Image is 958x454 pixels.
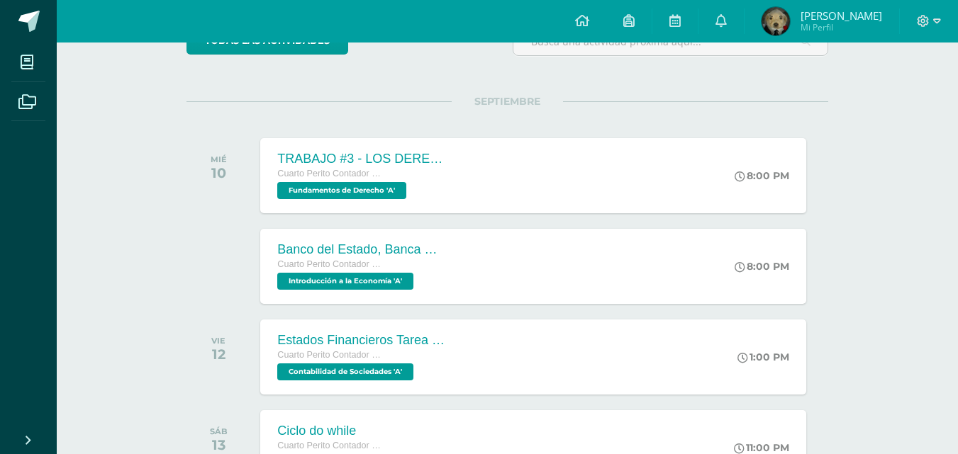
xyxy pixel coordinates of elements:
span: SEPTIEMBRE [452,95,563,108]
div: 12 [211,346,225,363]
div: MIÉ [211,154,227,164]
span: Mi Perfil [801,21,882,33]
span: Fundamentos de Derecho 'A' [277,182,406,199]
span: Introducción a la Economía 'A' [277,273,413,290]
div: 8:00 PM [735,260,789,273]
span: [PERSON_NAME] [801,8,882,23]
span: Cuarto Perito Contador con Orientación en Computación [277,350,384,360]
div: Estados Financieros Tarea #67 [277,333,447,348]
img: daeaa040892bc679058b0148d52f2f96.png [762,7,790,35]
div: Ciclo do while [277,424,384,438]
div: TRABAJO #3 - LOS DERECHOS HUMANOS [277,152,447,166]
div: SÁB [210,426,228,436]
div: 8:00 PM [735,169,789,182]
div: 11:00 PM [734,441,789,454]
div: 10 [211,164,227,181]
div: VIE [211,336,225,346]
div: 1:00 PM [737,351,789,363]
div: Banco del Estado, Banca Múltiple. [277,242,447,257]
div: 13 [210,436,228,453]
span: Contabilidad de Sociedades 'A' [277,363,413,380]
span: Cuarto Perito Contador con Orientación en Computación [277,169,384,178]
span: Cuarto Perito Contador con Orientación en Computación [277,441,384,450]
span: Cuarto Perito Contador con Orientación en Computación [277,259,384,269]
